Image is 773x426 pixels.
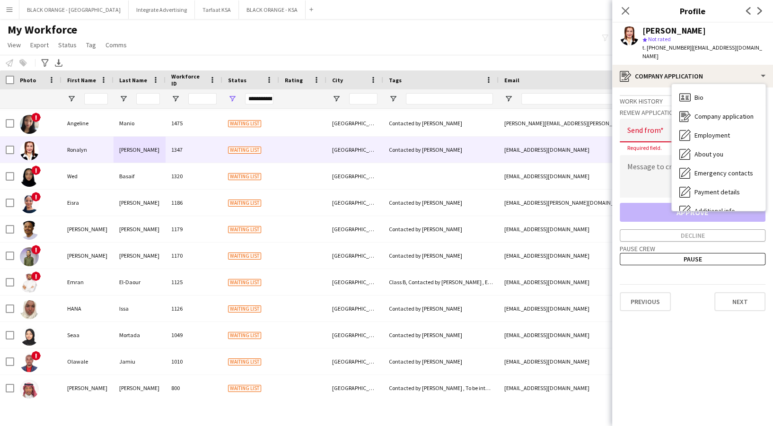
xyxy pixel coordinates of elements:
[648,35,671,43] span: Not rated
[228,252,261,260] span: Waiting list
[114,190,166,216] div: [PERSON_NAME]
[4,39,25,51] a: View
[129,0,195,19] button: Integrate Advertising
[499,190,688,216] div: [EMAIL_ADDRESS][PERSON_NAME][DOMAIN_NAME]
[521,93,682,104] input: Email Filter Input
[383,296,499,322] div: Contacted by [PERSON_NAME]
[166,322,222,348] div: 1049
[389,77,402,84] span: Tags
[612,5,773,17] h3: Profile
[620,144,669,151] span: Required field.
[166,190,222,216] div: 1186
[31,351,41,360] span: !
[383,137,499,163] div: Contacted by [PERSON_NAME]
[102,39,131,51] a: Comms
[499,137,688,163] div: [EMAIL_ADDRESS][DOMAIN_NAME]
[620,292,671,311] button: Previous
[114,296,166,322] div: Issa
[383,348,499,374] div: Contacted by [PERSON_NAME]
[53,57,64,69] app-action-btn: Export XLSX
[499,110,688,136] div: [PERSON_NAME][EMAIL_ADDRESS][PERSON_NAME][DOMAIN_NAME]
[8,23,77,37] span: My Workforce
[20,77,36,84] span: Photo
[406,93,493,104] input: Tags Filter Input
[20,353,39,372] img: Olawale Jamiu
[171,95,180,103] button: Open Filter Menu
[642,44,762,60] span: | [EMAIL_ADDRESS][DOMAIN_NAME]
[620,244,765,253] h3: Pause crew
[504,77,519,84] span: Email
[332,95,341,103] button: Open Filter Menu
[504,95,513,103] button: Open Filter Menu
[54,39,80,51] a: Status
[20,274,39,293] img: Emran El-Daour
[228,332,261,339] span: Waiting list
[20,168,39,187] img: Wed Basaif
[61,348,114,374] div: Olawale
[58,41,77,49] span: Status
[383,216,499,242] div: Contacted by [PERSON_NAME]
[136,93,160,104] input: Last Name Filter Input
[166,243,222,269] div: 1170
[166,163,222,189] div: 1320
[499,216,688,242] div: [EMAIL_ADDRESS][DOMAIN_NAME]
[332,77,343,84] span: City
[114,348,166,374] div: Jamiu
[383,243,499,269] div: Contacted by [PERSON_NAME]
[20,221,39,240] img: Fadi Adil
[228,120,261,127] span: Waiting list
[67,95,76,103] button: Open Filter Menu
[383,322,499,348] div: Contacted by [PERSON_NAME]
[61,375,114,401] div: [PERSON_NAME]
[114,216,166,242] div: [PERSON_NAME]
[119,95,128,103] button: Open Filter Menu
[499,243,688,269] div: [EMAIL_ADDRESS][DOMAIN_NAME]
[326,296,383,322] div: [GEOGRAPHIC_DATA]/ [GEOGRAPHIC_DATA]
[166,348,222,374] div: 1010
[114,163,166,189] div: Basaif
[114,269,166,295] div: El-Daour
[166,110,222,136] div: 1475
[31,192,41,201] span: !
[326,348,383,374] div: [GEOGRAPHIC_DATA]
[171,73,205,87] span: Workforce ID
[105,41,127,49] span: Comms
[166,296,222,322] div: 1126
[195,0,239,19] button: Tarfaat KSA
[228,173,261,180] span: Waiting list
[114,375,166,401] div: [PERSON_NAME]
[8,41,21,49] span: View
[228,358,261,365] span: Waiting list
[499,163,688,189] div: [EMAIL_ADDRESS][DOMAIN_NAME]
[61,190,114,216] div: Eisra
[19,0,129,19] button: BLACK ORANGE - [GEOGRAPHIC_DATA]
[20,380,39,399] img: Ibrahim Mohamed
[82,39,100,51] a: Tag
[326,163,383,189] div: [GEOGRAPHIC_DATA]
[114,137,166,163] div: [PERSON_NAME]
[20,194,39,213] img: Eisra Ismail
[383,375,499,401] div: Contacted by [PERSON_NAME] , To be interviewed
[499,269,688,295] div: [EMAIL_ADDRESS][DOMAIN_NAME]
[31,113,41,122] span: !
[228,200,261,207] span: Waiting list
[499,322,688,348] div: [EMAIL_ADDRESS][DOMAIN_NAME]
[31,271,41,281] span: !
[20,247,39,266] img: Anas Attia
[119,77,147,84] span: Last Name
[326,322,383,348] div: [GEOGRAPHIC_DATA]
[326,110,383,136] div: [GEOGRAPHIC_DATA]
[20,327,39,346] img: Seaa Mortada
[383,269,499,295] div: Class B, Contacted by [PERSON_NAME] , Expert , Khaleeji Profile , [DEMOGRAPHIC_DATA] Speaker
[114,243,166,269] div: [PERSON_NAME]
[166,137,222,163] div: 1347
[326,243,383,269] div: [GEOGRAPHIC_DATA]
[642,44,692,51] span: t. [PHONE_NUMBER]
[326,137,383,163] div: [GEOGRAPHIC_DATA]
[228,147,261,154] span: Waiting list
[228,279,261,286] span: Waiting list
[389,95,397,103] button: Open Filter Menu
[20,300,39,319] img: HANA Issa
[228,385,261,392] span: Waiting list
[612,65,773,87] div: Company application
